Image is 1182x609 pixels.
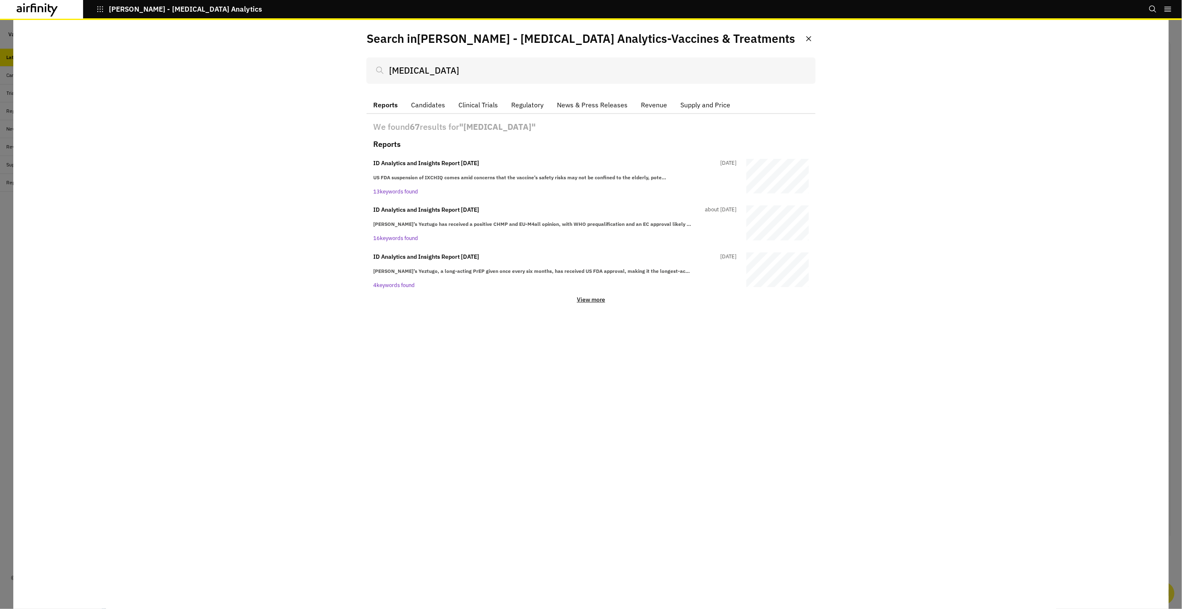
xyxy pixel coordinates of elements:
button: Close [802,32,815,45]
button: Reports [367,97,404,114]
h2: Reports [373,140,401,149]
button: Candidates [404,97,452,114]
p: ID Analytics and Insights Report [DATE] [373,253,479,261]
p: [DATE] [717,253,736,261]
input: Search... [367,57,815,83]
button: Clinical Trials [452,97,505,114]
p: 4 keywords found [373,281,736,290]
p: Search in [PERSON_NAME] - [MEDICAL_DATA] Analytics - Vaccines & Treatments [367,30,795,47]
button: Supply and Price [674,97,737,114]
p: 13 keywords found [373,188,736,196]
b: " [MEDICAL_DATA] " [459,121,536,132]
button: Revenue [634,97,674,114]
button: Regulatory [505,97,550,114]
strong: US FDA suspension of IXCHIQ comes amid concerns that the vaccine’s safety risks may not be confin... [373,174,666,181]
button: [PERSON_NAME] - [MEDICAL_DATA] Analytics [96,2,262,16]
button: News & Press Releases [550,97,634,114]
strong: [PERSON_NAME]’s Yeztugo has received a positive CHMP and EU-M4all opinion, with WHO prequalificat... [373,221,691,227]
p: [PERSON_NAME] - [MEDICAL_DATA] Analytics [109,5,262,13]
p: about [DATE] [702,205,736,214]
b: 67 [410,121,420,132]
button: Search [1149,2,1157,16]
p: [DATE] [717,159,736,168]
p: ID Analytics and Insights Report [DATE] [373,159,479,168]
strong: [PERSON_NAME]’s Yeztugo, a long-acting PrEP given once every six months, has received US FDA appr... [373,268,690,274]
p: We found results for [373,121,809,133]
p: 16 keywords found [373,234,736,243]
p: ID Analytics and Insights Report [DATE] [373,205,479,214]
p: View more [577,296,605,303]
